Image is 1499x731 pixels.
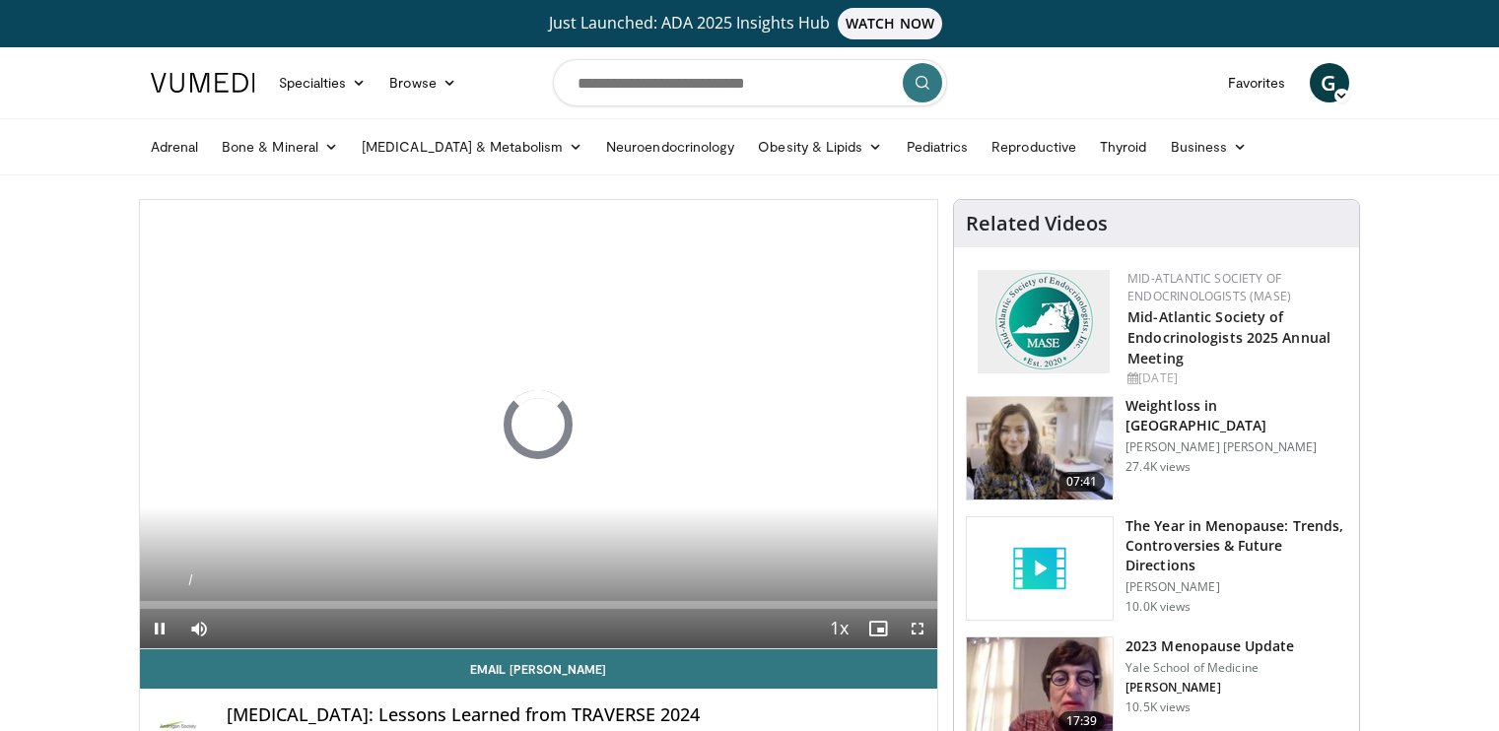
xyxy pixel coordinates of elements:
a: Reproductive [980,127,1088,166]
a: Adrenal [139,127,211,166]
p: [PERSON_NAME] [1125,579,1347,595]
video-js: Video Player [140,200,938,649]
a: Just Launched: ADA 2025 Insights HubWATCH NOW [154,8,1346,39]
a: 07:41 Weightloss in [GEOGRAPHIC_DATA] [PERSON_NAME] [PERSON_NAME] 27.4K views [966,396,1347,500]
p: 27.4K views [1125,459,1191,475]
div: [DATE] [1127,369,1343,387]
h3: Weightloss in [GEOGRAPHIC_DATA] [1125,396,1347,435]
a: Neuroendocrinology [594,127,746,166]
a: The Year in Menopause: Trends, Controversies & Future Directions [PERSON_NAME] 10.0K views [966,516,1347,621]
h4: Related Videos [966,212,1108,235]
button: Fullscreen [898,609,937,648]
span: 17:39 [1058,711,1106,731]
button: Playback Rate [819,609,858,648]
img: 9983fed1-7565-45be-8934-aef1103ce6e2.150x105_q85_crop-smart_upscale.jpg [967,397,1113,499]
p: [PERSON_NAME] [PERSON_NAME] [1125,439,1347,455]
a: Pediatrics [895,127,981,166]
p: [PERSON_NAME] [1125,680,1294,696]
h4: [MEDICAL_DATA]: Lessons Learned from TRAVERSE 2024 [227,704,922,726]
span: / [189,572,193,588]
a: Obesity & Lipids [746,127,894,166]
img: VuMedi Logo [151,73,255,93]
a: Thyroid [1088,127,1159,166]
div: Progress Bar [140,601,938,609]
a: Specialties [267,63,378,102]
h3: 2023 Menopause Update [1125,636,1294,656]
a: Email [PERSON_NAME] [140,649,938,689]
a: [MEDICAL_DATA] & Metabolism [350,127,594,166]
p: Yale School of Medicine [1125,660,1294,676]
img: video_placeholder_short.svg [967,517,1113,620]
a: Bone & Mineral [210,127,350,166]
img: f382488c-070d-4809-84b7-f09b370f5972.png.150x105_q85_autocrop_double_scale_upscale_version-0.2.png [978,270,1110,373]
p: 10.5K views [1125,699,1191,715]
span: WATCH NOW [838,8,942,39]
a: Mid-Atlantic Society of Endocrinologists 2025 Annual Meeting [1127,307,1330,367]
h3: The Year in Menopause: Trends, Controversies & Future Directions [1125,516,1347,575]
a: Business [1159,127,1260,166]
a: G [1310,63,1349,102]
a: Favorites [1216,63,1298,102]
button: Pause [140,609,179,648]
p: 10.0K views [1125,599,1191,615]
button: Enable picture-in-picture mode [858,609,898,648]
a: Mid-Atlantic Society of Endocrinologists (MASE) [1127,270,1291,304]
span: 07:41 [1058,472,1106,492]
button: Mute [179,609,219,648]
a: Browse [377,63,468,102]
input: Search topics, interventions [553,59,947,106]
